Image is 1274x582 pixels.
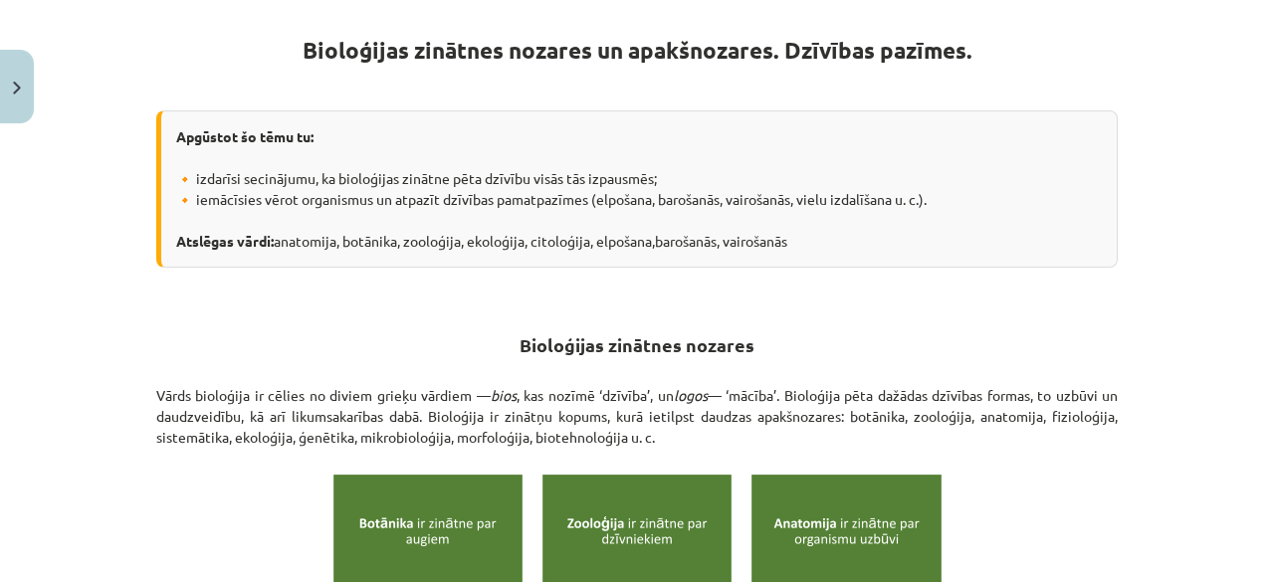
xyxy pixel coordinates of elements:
[176,232,274,250] strong: Atslēgas vārdi:
[520,333,754,356] b: Bioloģijas zinātnes nozares
[303,36,972,65] strong: Bioloģijas zinātnes nozares un apakšnozares. Dzīvības pazīmes.
[491,386,517,404] i: bios
[674,386,708,404] i: logos
[176,127,314,145] strong: Apgūstot šo tēmu tu:
[13,82,21,95] img: icon-close-lesson-0947bae3869378f0d4975bcd49f059093ad1ed9edebbc8119c70593378902aed.svg
[156,110,1118,268] div: 🔸 izdarīsi secinājumu, ka bioloģijas zinātne pēta dzīvību visās tās izpausmēs; 🔸 iemācīsies vērot...
[156,385,1118,448] p: Vārds bioloģija ir cēlies no diviem grieķu vārdiem — , kas nozīmē ‘dzīvība’, un — ‘mācība’. Biolo...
